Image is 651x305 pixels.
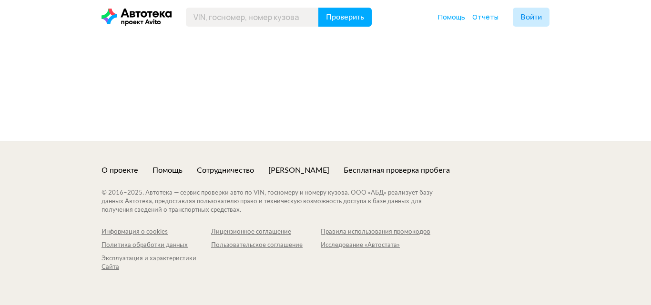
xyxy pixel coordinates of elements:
a: Сотрудничество [197,165,254,176]
button: Проверить [318,8,372,27]
a: Отчёты [472,12,498,22]
span: Отчёты [472,12,498,21]
a: Политика обработки данных [102,241,211,250]
a: Помощь [438,12,465,22]
a: Исследование «Автостата» [321,241,430,250]
a: Эксплуатация и характеристики Сайта [102,255,211,272]
button: Войти [513,8,549,27]
a: Помощь [153,165,183,176]
span: Войти [520,13,542,21]
a: Бесплатная проверка пробега [344,165,450,176]
a: О проекте [102,165,138,176]
a: Пользовательское соглашение [211,241,321,250]
span: Помощь [438,12,465,21]
a: Информация о cookies [102,228,211,236]
a: Правила использования промокодов [321,228,430,236]
input: VIN, госномер, номер кузова [186,8,319,27]
a: [PERSON_NAME] [268,165,329,176]
div: © 2016– 2025 . Автотека — сервис проверки авто по VIN, госномеру и номеру кузова. ООО «АБД» реали... [102,189,452,215]
a: Лицензионное соглашение [211,228,321,236]
span: Проверить [326,13,364,21]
